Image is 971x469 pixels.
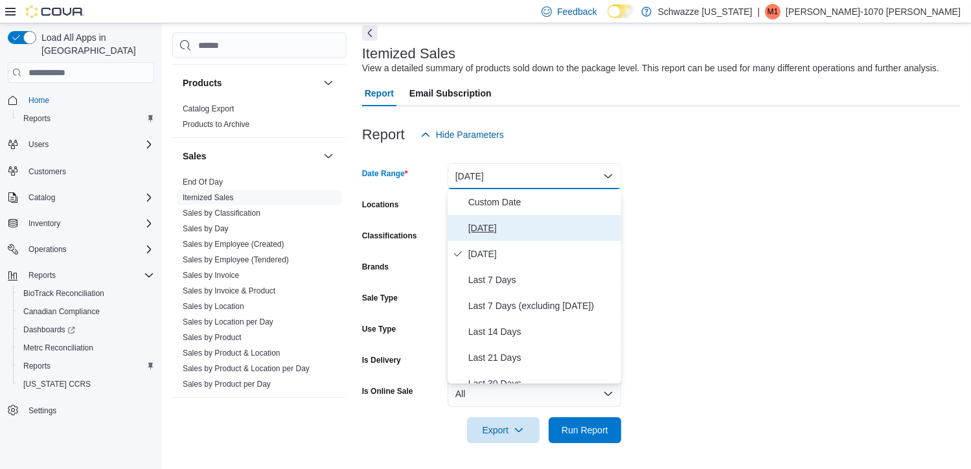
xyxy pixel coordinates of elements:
button: Settings [3,401,159,420]
h3: Itemized Sales [362,46,455,62]
a: Sales by Product per Day [183,380,271,389]
span: Sales by Day [183,223,229,234]
span: Products to Archive [183,119,249,130]
a: Customers [23,164,71,179]
span: Catalog [29,192,55,203]
span: Catalog Export [183,104,234,114]
span: Sales by Location per Day [183,317,273,327]
span: Load All Apps in [GEOGRAPHIC_DATA] [36,31,154,57]
span: Customers [29,166,66,177]
span: Sales by Employee (Tendered) [183,255,289,265]
a: Home [23,93,54,108]
a: [US_STATE] CCRS [18,376,96,392]
span: Last 14 Days [468,324,616,339]
span: M1 [768,4,779,19]
button: Catalog [3,189,159,207]
div: Sales [172,174,347,397]
h3: Report [362,127,405,143]
a: Sales by Invoice & Product [183,286,275,295]
span: [DATE] [468,220,616,236]
a: Sales by Product [183,333,242,342]
input: Dark Mode [608,5,635,18]
div: View a detailed summary of products sold down to the package level. This report can be used for m... [362,62,939,75]
button: BioTrack Reconciliation [13,284,159,303]
span: Sales by Product & Location per Day [183,363,310,374]
span: Users [29,139,49,150]
h3: Taxes [183,409,208,422]
span: [DATE] [468,246,616,262]
span: Operations [23,242,154,257]
span: Sales by Invoice & Product [183,286,275,296]
button: Taxes [321,408,336,424]
span: Catalog [23,190,154,205]
button: Products [183,76,318,89]
button: Metrc Reconciliation [13,339,159,357]
button: Customers [3,161,159,180]
a: End Of Day [183,177,223,187]
label: Brands [362,262,389,272]
button: Next [362,25,378,41]
span: Last 21 Days [468,350,616,365]
span: Home [29,95,49,106]
span: Settings [29,406,56,416]
button: Catalog [23,190,60,205]
a: Sales by Product & Location per Day [183,364,310,373]
button: Inventory [3,214,159,233]
span: Dashboards [18,322,154,337]
span: Hide Parameters [436,128,504,141]
span: Last 30 Days [468,376,616,391]
span: BioTrack Reconciliation [18,286,154,301]
div: Products [172,101,347,137]
label: Sale Type [362,293,398,303]
span: Email Subscription [409,80,492,106]
a: Sales by Location [183,302,244,311]
a: Dashboards [13,321,159,339]
img: Cova [26,5,84,18]
a: Sales by Day [183,224,229,233]
p: [PERSON_NAME]-1070 [PERSON_NAME] [786,4,961,19]
span: Dashboards [23,325,75,335]
button: Operations [23,242,72,257]
button: Export [467,417,540,443]
a: Products to Archive [183,120,249,129]
label: Locations [362,200,399,210]
button: Sales [183,150,318,163]
div: Monica-1070 Becerra [765,4,781,19]
a: Settings [23,403,62,418]
button: Reports [23,268,61,283]
a: Sales by Employee (Tendered) [183,255,289,264]
span: Washington CCRS [18,376,154,392]
a: Metrc Reconciliation [18,340,98,356]
span: Reports [23,113,51,124]
span: Reports [29,270,56,280]
span: Metrc Reconciliation [23,343,93,353]
button: All [448,381,621,407]
span: Sales by Invoice [183,270,239,280]
span: Sales by Product [183,332,242,343]
span: Sales by Employee (Created) [183,239,284,249]
span: Canadian Compliance [23,306,100,317]
span: Inventory [29,218,60,229]
a: Sales by Classification [183,209,260,218]
a: Catalog Export [183,104,234,113]
span: BioTrack Reconciliation [23,288,104,299]
span: Reports [23,268,154,283]
span: Sales by Product & Location [183,348,280,358]
span: Reports [18,111,154,126]
h3: Products [183,76,222,89]
button: Users [23,137,54,152]
span: Report [365,80,394,106]
label: Use Type [362,324,396,334]
span: Itemized Sales [183,192,234,203]
span: Sales by Product per Day [183,379,271,389]
span: Last 7 Days (excluding [DATE]) [468,298,616,314]
a: Sales by Invoice [183,271,239,280]
p: Schwazze [US_STATE] [658,4,753,19]
button: Taxes [183,409,318,422]
label: Is Delivery [362,355,401,365]
span: Settings [23,402,154,418]
div: Select listbox [448,189,621,383]
span: Sales by Location [183,301,244,312]
span: Home [23,92,154,108]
